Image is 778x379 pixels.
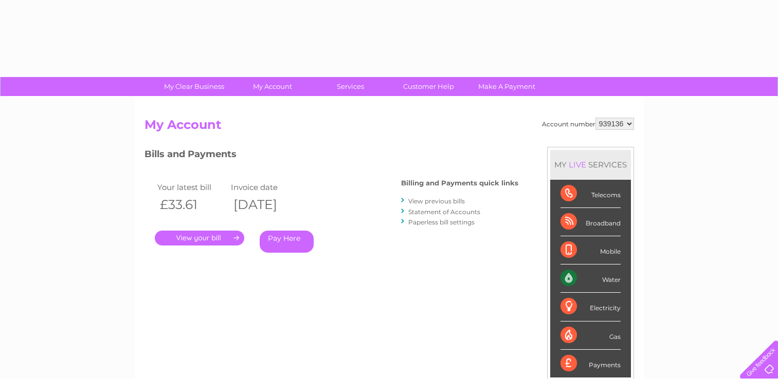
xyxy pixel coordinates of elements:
[542,118,634,130] div: Account number
[155,231,244,245] a: .
[560,293,621,321] div: Electricity
[144,147,518,165] h3: Bills and Payments
[550,150,631,179] div: MY SERVICES
[560,208,621,236] div: Broadband
[408,208,480,216] a: Statement of Accounts
[401,179,518,187] h4: Billing and Payments quick links
[386,77,471,96] a: Customer Help
[230,77,315,96] a: My Account
[464,77,549,96] a: Make A Payment
[308,77,393,96] a: Services
[560,236,621,264] div: Mobile
[155,180,229,194] td: Your latest bill
[560,180,621,208] div: Telecoms
[567,160,588,169] div: LIVE
[408,218,475,226] a: Paperless bill settings
[560,321,621,350] div: Gas
[228,180,302,194] td: Invoice date
[560,264,621,293] div: Water
[144,118,634,137] h2: My Account
[152,77,237,96] a: My Clear Business
[228,194,302,215] th: [DATE]
[260,231,314,253] a: Pay Here
[408,197,465,205] a: View previous bills
[560,350,621,377] div: Payments
[155,194,229,215] th: £33.61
